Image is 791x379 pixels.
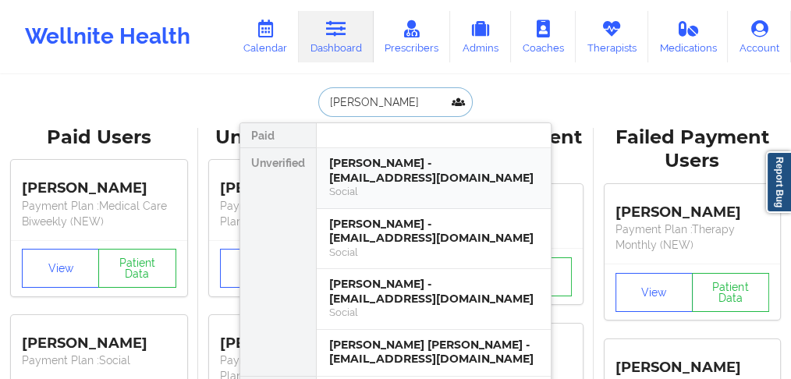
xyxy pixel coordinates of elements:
div: [PERSON_NAME] [220,323,374,352]
p: Payment Plan : Unmatched Plan [220,198,374,229]
div: Paid [240,123,316,148]
div: Social [329,185,538,198]
a: Prescribers [374,11,451,62]
div: [PERSON_NAME] - [EMAIL_ADDRESS][DOMAIN_NAME] [329,156,538,185]
p: Payment Plan : Therapy Monthly (NEW) [615,221,770,253]
button: View [615,273,693,312]
button: View [22,249,99,288]
button: Patient Data [98,249,176,288]
div: [PERSON_NAME] [220,168,374,198]
p: Payment Plan : Social [22,352,176,368]
div: Social [329,246,538,259]
a: Dashboard [299,11,374,62]
p: Payment Plan : Medical Care Biweekly (NEW) [22,198,176,229]
div: [PERSON_NAME] - [EMAIL_ADDRESS][DOMAIN_NAME] [329,217,538,246]
a: Admins [450,11,511,62]
div: [PERSON_NAME] [PERSON_NAME] - [EMAIL_ADDRESS][DOMAIN_NAME] [329,338,538,367]
div: Unverified Users [209,126,385,150]
div: [PERSON_NAME] [615,192,770,221]
a: Medications [648,11,729,62]
div: [PERSON_NAME] - [EMAIL_ADDRESS][DOMAIN_NAME] [329,277,538,306]
a: Therapists [576,11,648,62]
a: Coaches [511,11,576,62]
a: Report Bug [766,151,791,213]
div: Social [329,306,538,319]
div: [PERSON_NAME] [615,347,770,377]
button: View [220,249,297,288]
a: Calendar [232,11,299,62]
div: Failed Payment Users [605,126,781,174]
div: [PERSON_NAME] [22,168,176,198]
button: Patient Data [692,273,769,312]
div: Paid Users [11,126,187,150]
div: [PERSON_NAME] [22,323,176,352]
a: Account [728,11,791,62]
div: Unverified [240,148,316,377]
